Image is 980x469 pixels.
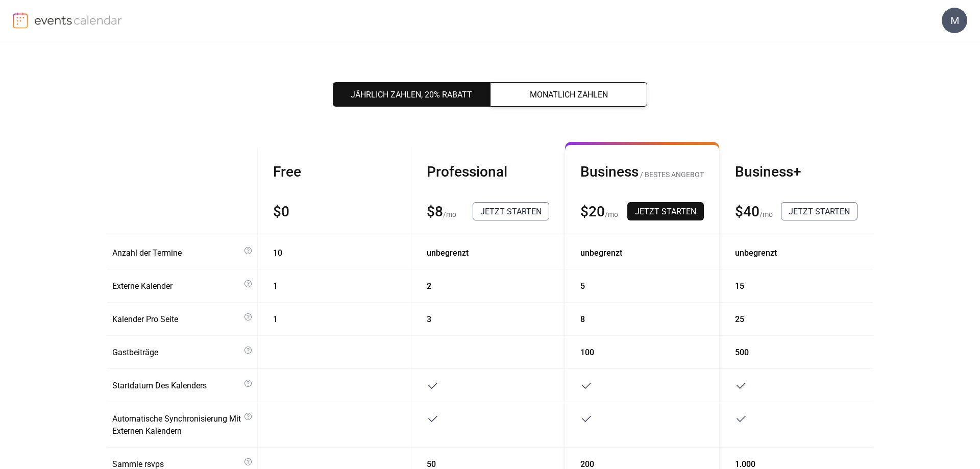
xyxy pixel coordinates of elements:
div: Business [580,163,704,181]
button: Jetzt Starten [627,202,704,220]
span: / mo [759,208,773,220]
span: Anzahl der Termine [112,247,241,259]
span: BESTES ANGEBOT [639,168,704,181]
span: 2 [427,280,431,292]
div: Business+ [735,163,857,181]
div: Professional [427,163,549,181]
button: Jetzt Starten [781,202,857,220]
div: $ 8 [427,203,443,220]
div: Free [273,163,396,181]
div: $ 0 [273,203,289,220]
button: Jährlich Zahlen, 20% rabatt [333,82,490,107]
span: Jetzt Starten [480,206,542,218]
span: 8 [580,313,585,326]
span: Jetzt Starten [789,206,850,218]
span: 100 [580,347,594,359]
img: logo [13,12,28,29]
span: Automatische Synchronisierung Mit Externen Kalendern [112,413,241,437]
span: / mo [443,208,456,220]
span: Externe Kalender [112,280,241,292]
span: unbegrenzt [735,247,777,259]
img: logo-type [34,12,122,28]
span: / mo [605,208,618,220]
span: Gastbeiträge [112,347,241,359]
span: unbegrenzt [427,247,469,259]
span: Jährlich Zahlen, 20% rabatt [351,89,472,101]
div: M [942,8,967,33]
span: 500 [735,347,749,359]
span: Kalender Pro Seite [112,313,241,326]
span: 1 [273,280,278,292]
span: Startdatum Des Kalenders [112,380,241,392]
span: 3 [427,313,431,326]
div: $ 40 [735,203,759,220]
span: 5 [580,280,585,292]
span: 1 [273,313,278,326]
div: $ 20 [580,203,605,220]
span: unbegrenzt [580,247,622,259]
span: Jetzt Starten [635,206,696,218]
span: 25 [735,313,744,326]
span: 10 [273,247,282,259]
button: Monatlich Zahlen [490,82,647,107]
button: Jetzt Starten [473,202,549,220]
span: Monatlich Zahlen [530,89,608,101]
span: 15 [735,280,744,292]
